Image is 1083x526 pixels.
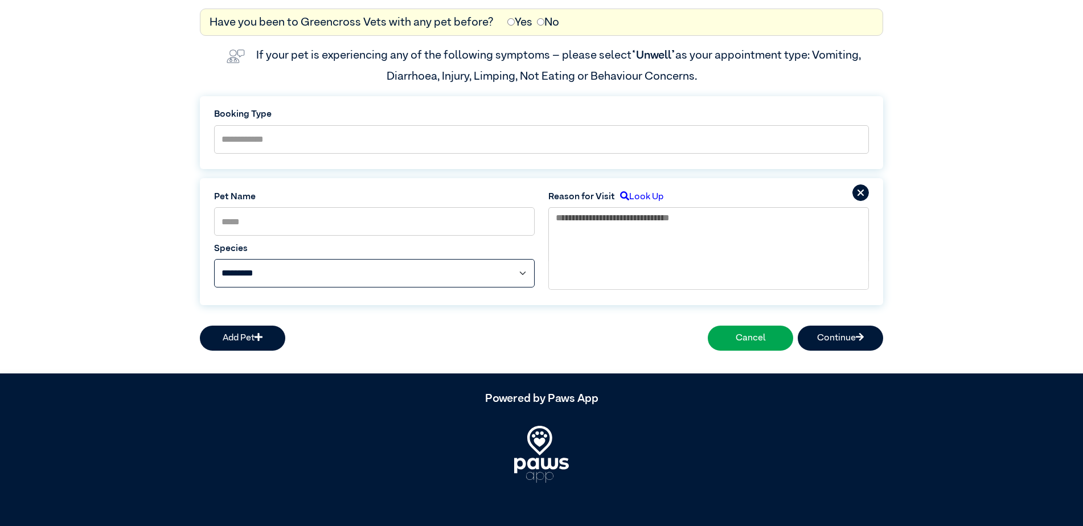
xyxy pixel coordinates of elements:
[214,108,869,121] label: Booking Type
[615,190,663,204] label: Look Up
[798,326,883,351] button: Continue
[708,326,793,351] button: Cancel
[214,242,535,256] label: Species
[214,190,535,204] label: Pet Name
[548,190,615,204] label: Reason for Visit
[537,18,544,26] input: No
[507,14,532,31] label: Yes
[222,45,249,68] img: vet
[256,50,863,81] label: If your pet is experiencing any of the following symptoms – please select as your appointment typ...
[537,14,559,31] label: No
[631,50,675,61] span: “Unwell”
[514,426,569,483] img: PawsApp
[210,14,494,31] label: Have you been to Greencross Vets with any pet before?
[200,392,883,405] h5: Powered by Paws App
[507,18,515,26] input: Yes
[200,326,285,351] button: Add Pet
